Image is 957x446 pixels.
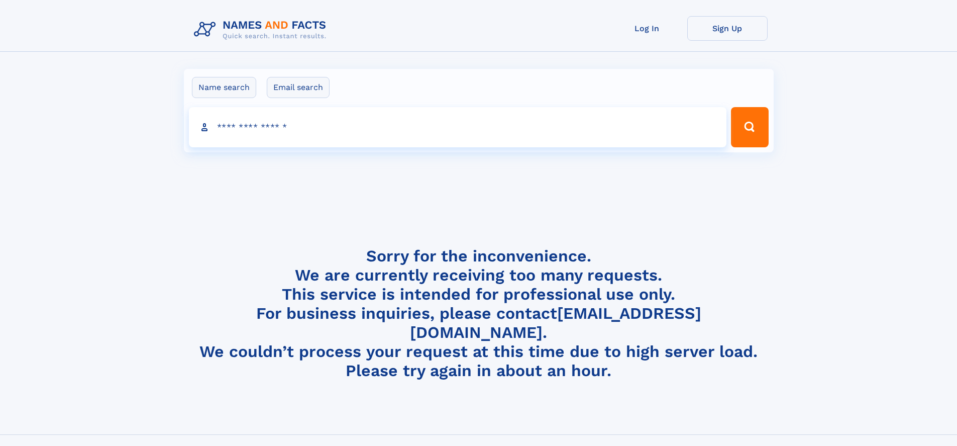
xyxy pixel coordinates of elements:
[189,107,727,147] input: search input
[267,77,330,98] label: Email search
[410,304,701,342] a: [EMAIL_ADDRESS][DOMAIN_NAME]
[731,107,768,147] button: Search Button
[190,16,335,43] img: Logo Names and Facts
[190,246,768,381] h4: Sorry for the inconvenience. We are currently receiving too many requests. This service is intend...
[687,16,768,41] a: Sign Up
[192,77,256,98] label: Name search
[607,16,687,41] a: Log In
